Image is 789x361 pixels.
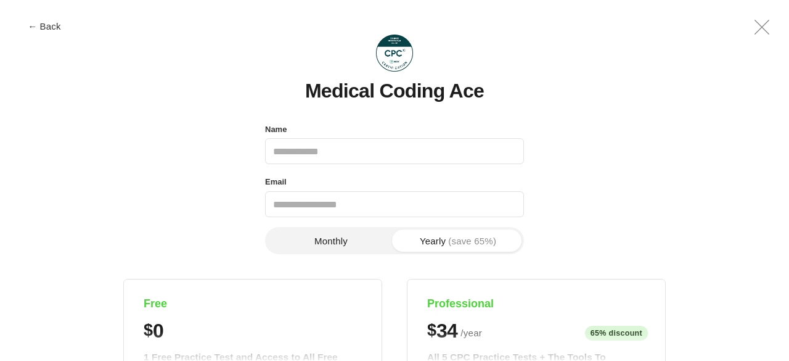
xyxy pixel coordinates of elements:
[376,35,413,72] img: Medical Coding Ace
[265,122,287,138] label: Name
[436,321,457,341] span: 34
[427,297,645,311] h4: Professional
[394,230,521,252] button: Yearly(save 65%)
[265,138,524,164] input: Name
[20,22,69,31] button: ← Back
[28,22,37,31] span: ←
[153,321,163,341] span: 0
[265,174,287,190] label: Email
[144,297,362,311] h4: Free
[268,230,394,252] button: Monthly
[144,321,153,340] span: $
[305,80,484,102] h1: Medical Coding Ace
[585,326,648,341] span: 65% discount
[265,191,524,217] input: Email
[427,321,436,340] span: $
[460,326,482,341] span: / year
[448,236,496,246] span: (save 65%)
